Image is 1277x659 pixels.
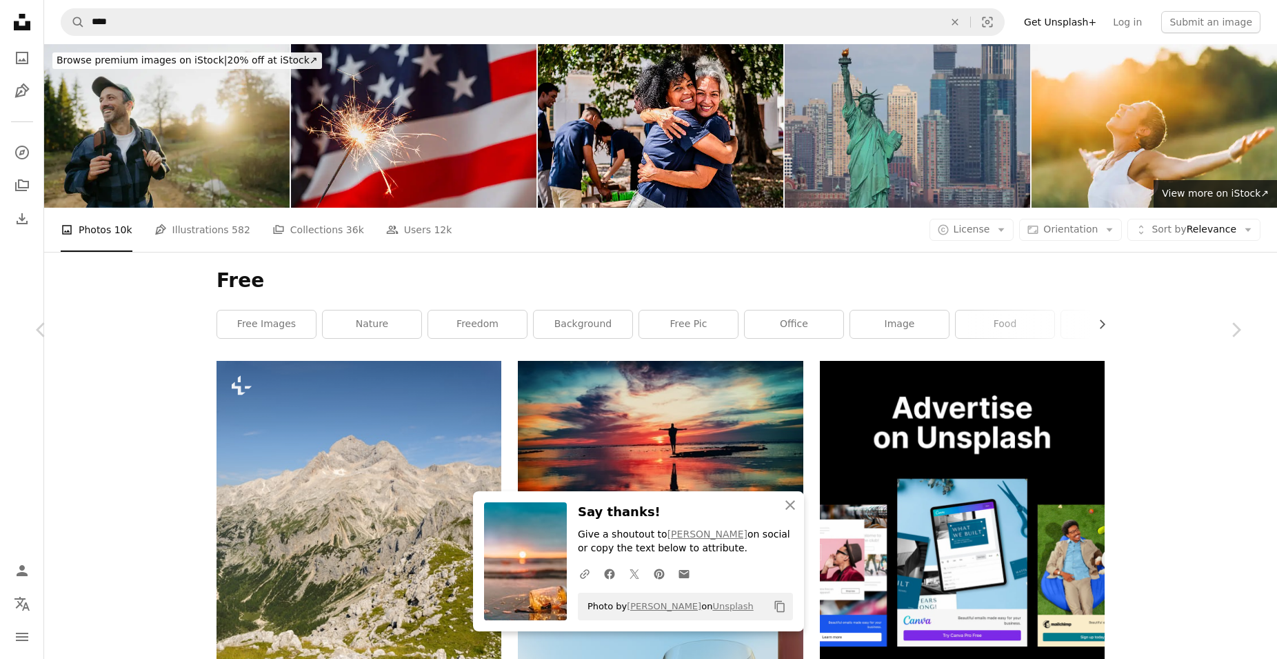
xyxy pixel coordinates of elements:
[217,311,316,338] a: free images
[1019,219,1122,241] button: Orientation
[1154,180,1277,208] a: View more on iStock↗
[291,44,536,208] img: Sparkles with lights and American flag on the background. July forth celebration. The Independenc...
[956,311,1054,338] a: food
[785,44,1030,208] img: Aerial view of Statue of Liberty and city skyline
[639,311,738,338] a: free pic
[597,560,622,587] a: Share on Facebook
[386,208,452,252] a: Users 12k
[8,205,36,233] a: Download History
[518,361,803,551] img: silhouette of person standing on rock surrounded by body of water
[1105,11,1150,33] a: Log in
[217,568,501,580] a: a rocky mountain with grass and rocks
[323,311,421,338] a: nature
[850,311,949,338] a: image
[538,44,783,208] img: Portrait of volunteer friends embraced outdoors
[154,208,250,252] a: Illustrations 582
[8,557,36,584] a: Log in / Sign up
[57,55,318,66] span: 20% off at iStock ↗
[929,219,1014,241] button: License
[971,9,1004,35] button: Visual search
[578,502,793,522] h3: Say thanks!
[272,208,364,252] a: Collections 36k
[44,44,330,77] a: Browse premium images on iStock|20% off at iStock↗
[8,139,36,166] a: Explore
[8,590,36,618] button: Language
[1152,224,1186,235] span: Sort by
[672,560,696,587] a: Share over email
[518,449,803,462] a: silhouette of person standing on rock surrounded by body of water
[434,222,452,237] span: 12k
[1194,264,1277,396] a: Next
[768,595,792,618] button: Copy to clipboard
[217,268,1105,293] h1: Free
[428,311,527,338] a: freedom
[667,529,747,540] a: [PERSON_NAME]
[647,560,672,587] a: Share on Pinterest
[622,560,647,587] a: Share on Twitter
[712,601,753,611] a: Unsplash
[954,224,990,235] span: License
[232,222,250,237] span: 582
[627,601,701,611] a: [PERSON_NAME]
[1032,44,1277,208] img: Enlightenment, A Mindful Woman With Open Arms, Nurturing Positive Spiritual Energy
[1043,224,1098,235] span: Orientation
[1016,11,1105,33] a: Get Unsplash+
[8,623,36,651] button: Menu
[1127,219,1260,241] button: Sort byRelevance
[534,311,632,338] a: background
[61,8,1005,36] form: Find visuals sitewide
[1152,223,1236,237] span: Relevance
[8,44,36,72] a: Photos
[1089,311,1105,338] button: scroll list to the right
[8,77,36,105] a: Illustrations
[61,9,85,35] button: Search Unsplash
[578,528,793,555] p: Give a shoutout to on social or copy the text below to attribute.
[745,311,843,338] a: office
[346,222,364,237] span: 36k
[581,596,754,618] span: Photo by on
[820,361,1105,646] img: file-1635990755334-4bfd90f37242image
[8,172,36,199] a: Collections
[57,55,227,66] span: Browse premium images on iStock |
[1162,188,1269,199] span: View more on iStock ↗
[940,9,970,35] button: Clear
[44,44,290,208] img: Portrait of a mid adult male hiker
[1161,11,1260,33] button: Submit an image
[1061,311,1160,338] a: flowers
